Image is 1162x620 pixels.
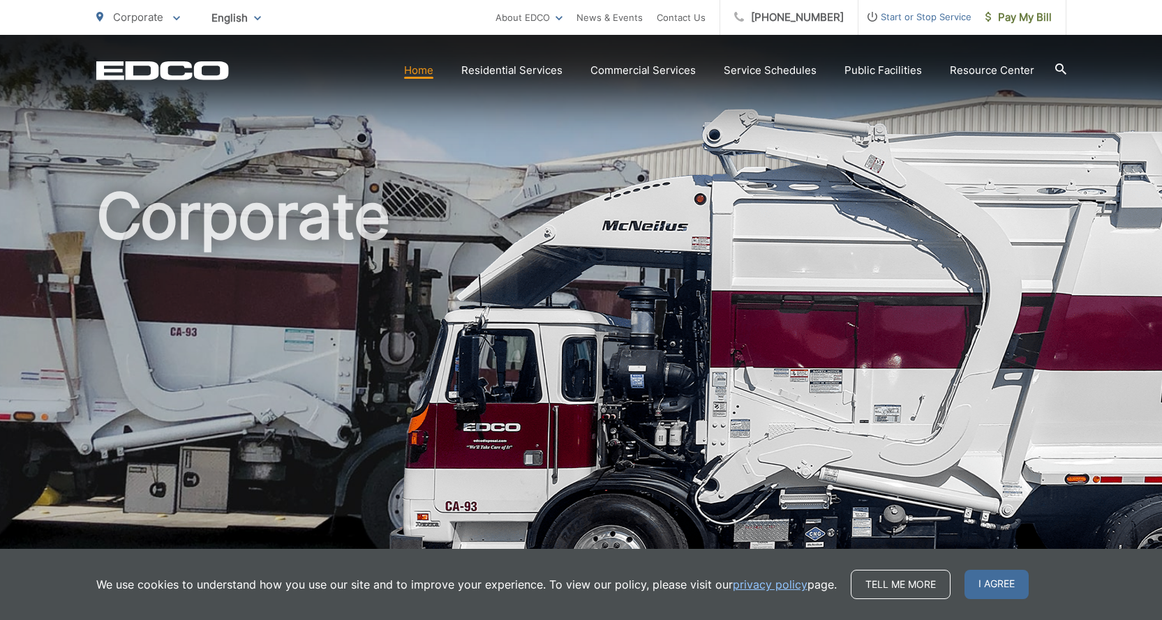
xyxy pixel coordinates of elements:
a: Service Schedules [724,62,817,79]
a: EDCD logo. Return to the homepage. [96,61,229,80]
a: Commercial Services [590,62,696,79]
a: Resource Center [950,62,1034,79]
p: We use cookies to understand how you use our site and to improve your experience. To view our pol... [96,576,837,593]
a: Home [404,62,433,79]
a: privacy policy [733,576,807,593]
span: Corporate [113,10,163,24]
a: About EDCO [496,9,563,26]
span: Pay My Bill [985,9,1052,26]
a: News & Events [576,9,643,26]
a: Residential Services [461,62,563,79]
span: English [201,6,271,30]
a: Tell me more [851,570,951,599]
span: I agree [964,570,1029,599]
a: Contact Us [657,9,706,26]
a: Public Facilities [844,62,922,79]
